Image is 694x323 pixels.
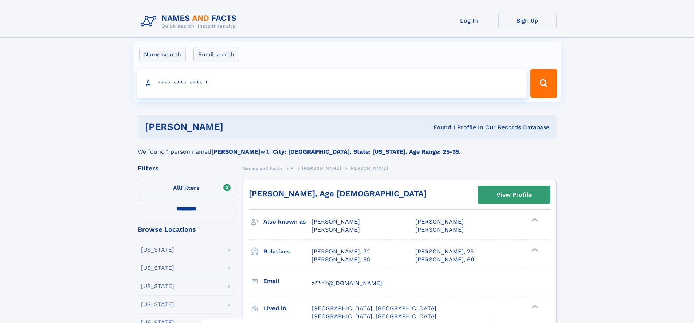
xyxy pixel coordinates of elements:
[530,69,557,98] button: Search Button
[311,313,436,320] span: [GEOGRAPHIC_DATA], [GEOGRAPHIC_DATA]
[302,166,341,171] span: [PERSON_NAME]
[302,164,341,173] a: [PERSON_NAME]
[530,247,538,252] div: ❯
[249,189,427,198] a: [PERSON_NAME], Age [DEMOGRAPHIC_DATA]
[138,139,557,156] div: We found 1 person named with .
[139,47,186,62] label: Name search
[415,248,474,256] a: [PERSON_NAME], 25
[145,122,329,131] h1: [PERSON_NAME]
[311,226,360,233] span: [PERSON_NAME]
[138,12,243,31] img: Logo Names and Facts
[138,226,235,233] div: Browse Locations
[193,47,239,62] label: Email search
[141,302,174,307] div: [US_STATE]
[311,305,436,312] span: [GEOGRAPHIC_DATA], [GEOGRAPHIC_DATA]
[211,148,260,155] b: [PERSON_NAME]
[291,166,294,171] span: P
[263,216,311,228] h3: Also known as
[311,248,370,256] a: [PERSON_NAME], 32
[311,256,370,264] a: [PERSON_NAME], 50
[497,186,532,203] div: View Profile
[263,245,311,258] h3: Relatives
[141,283,174,289] div: [US_STATE]
[415,226,464,233] span: [PERSON_NAME]
[173,184,181,191] span: All
[349,166,388,171] span: [PERSON_NAME]
[328,123,549,131] div: Found 1 Profile In Our Records Database
[311,218,360,225] span: [PERSON_NAME]
[137,69,527,98] input: search input
[273,148,459,155] b: City: [GEOGRAPHIC_DATA], State: [US_STATE], Age Range: 25-35
[498,12,557,29] a: Sign Up
[138,165,235,172] div: Filters
[291,164,294,173] a: P
[415,218,464,225] span: [PERSON_NAME]
[263,302,311,315] h3: Lived in
[243,164,283,173] a: Names and Facts
[415,256,474,264] a: [PERSON_NAME], 69
[530,218,538,222] div: ❯
[530,304,538,309] div: ❯
[138,180,235,197] label: Filters
[440,12,498,29] a: Log In
[478,186,550,204] a: View Profile
[141,265,174,271] div: [US_STATE]
[141,247,174,253] div: [US_STATE]
[263,275,311,287] h3: Email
